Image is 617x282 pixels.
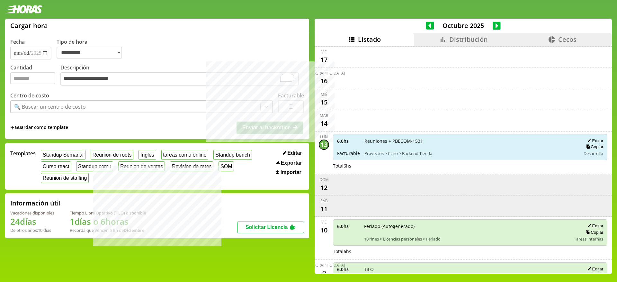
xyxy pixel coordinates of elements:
h1: 24 días [10,216,54,227]
button: Copiar [584,230,603,235]
span: Distribución [449,35,488,44]
button: Standup bench [213,150,252,160]
button: Editar [586,266,603,272]
button: Curso react [41,161,71,171]
button: Revision de rates [170,161,213,171]
span: Feriado (Autogenerado) [364,223,569,229]
span: TiLO [364,266,569,272]
div: 16 [319,76,329,86]
button: Solicitar Licencia [237,222,304,233]
h1: 1 días o 6 horas [70,216,146,227]
div: lun [320,134,328,140]
button: Copiar [584,144,603,150]
label: Tipo de hora [57,38,127,59]
label: Facturable [278,92,304,99]
div: mié [321,92,327,97]
span: Reuniones + PBECOM-1531 [364,138,576,144]
span: Cecos [558,35,577,44]
span: Desarrollo [584,150,603,156]
div: vie [321,219,327,225]
label: Descripción [60,64,304,87]
span: 6.0 hs [337,266,360,272]
h2: Información útil [10,199,61,207]
button: Copiar [584,273,603,278]
div: 15 [319,97,329,107]
div: Vacaciones disponibles [10,210,54,216]
button: Editar [586,223,603,229]
div: 9 [319,268,329,278]
button: SOM [219,161,234,171]
div: Total 6 hs [333,163,607,169]
span: Octubre 2025 [434,21,493,30]
span: Facturable [337,150,360,156]
textarea: To enrich screen reader interactions, please activate Accessibility in Grammarly extension settings [60,72,299,86]
span: +Guardar como template [10,124,68,131]
div: scrollable content [315,46,612,273]
select: Tipo de hora [57,47,122,59]
button: Exportar [274,160,304,166]
div: [DEMOGRAPHIC_DATA] [303,262,345,268]
input: Cantidad [10,72,55,84]
div: 17 [319,55,329,65]
button: Reunion de staffing [41,173,89,183]
label: Cantidad [10,64,60,87]
button: Editar [281,150,304,156]
span: Proyectos > Claro > Backend Tienda [364,150,576,156]
span: 6.0 hs [337,138,360,144]
span: Editar [287,150,302,156]
div: 13 [319,140,329,150]
div: dom [319,177,329,182]
div: [DEMOGRAPHIC_DATA] [303,70,345,76]
div: De otros años: 10 días [10,227,54,233]
span: + [10,124,14,131]
img: logotipo [5,5,42,14]
button: tareas comu online [161,150,209,160]
button: Editar [586,138,603,143]
span: Listado [358,35,381,44]
b: Diciembre [124,227,144,233]
div: 12 [319,182,329,193]
div: vie [321,49,327,55]
div: Total 6 hs [333,248,607,254]
div: 11 [319,204,329,214]
label: Fecha [10,38,25,45]
button: Reunion de roots [91,150,133,160]
label: Centro de costo [10,92,49,99]
span: Exportar [281,160,302,166]
div: Tiempo Libre Optativo (TiLO) disponible [70,210,146,216]
span: 6.0 hs [337,223,360,229]
button: Reunion de ventas [118,161,165,171]
span: Templates [10,150,36,157]
h1: Cargar hora [10,21,48,30]
button: Standup Semanal [41,150,85,160]
button: Ingles [139,150,156,160]
button: Standup comu [76,161,113,171]
div: 10 [319,225,329,235]
div: Recordá que vencen a fin de [70,227,146,233]
div: 14 [319,118,329,129]
span: Solicitar Licencia [246,224,288,230]
span: Importar [281,169,301,175]
div: sáb [320,198,328,204]
span: 10Pines > Licencias personales > Feriado [364,236,569,242]
div: mar [320,113,328,118]
div: 🔍 Buscar un centro de costo [14,103,86,110]
span: Tareas internas [574,236,603,242]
